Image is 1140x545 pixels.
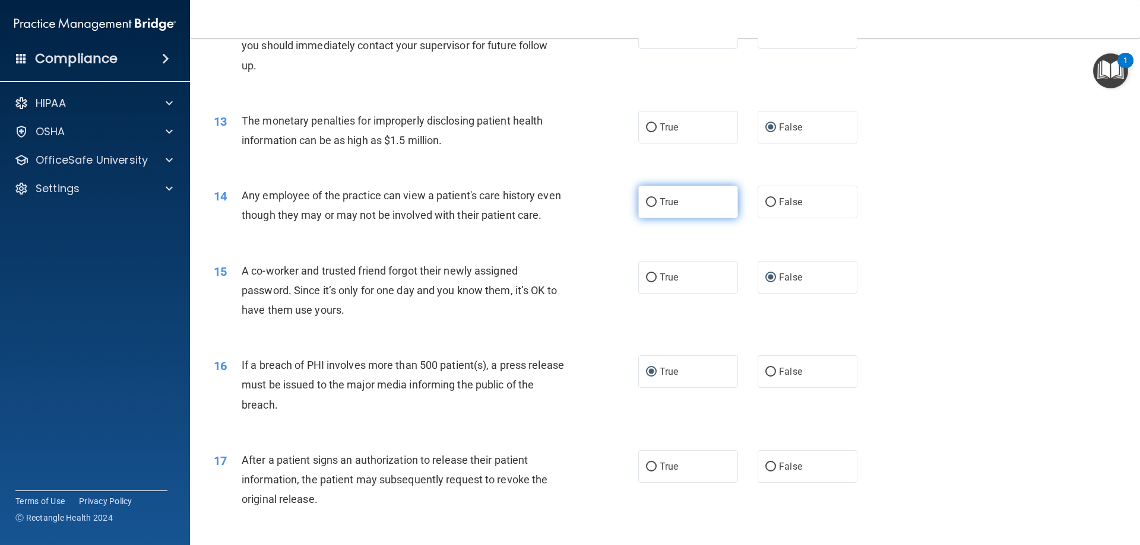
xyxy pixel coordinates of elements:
span: 16 [214,359,227,373]
p: OfficeSafe University [36,153,148,167]
span: Ⓒ Rectangle Health 2024 [15,512,113,524]
span: True [660,461,678,472]
input: False [765,368,776,377]
input: False [765,463,776,471]
a: Privacy Policy [79,495,132,507]
p: HIPAA [36,96,66,110]
span: False [779,272,802,283]
span: False [779,196,802,208]
input: True [646,368,657,377]
span: 17 [214,454,227,468]
span: 15 [214,264,227,279]
a: Settings [14,181,173,196]
input: False [765,123,776,132]
input: True [646,123,657,132]
a: OSHA [14,125,173,139]
span: True [660,196,678,208]
p: OSHA [36,125,65,139]
input: False [765,273,776,282]
a: HIPAA [14,96,173,110]
h4: Compliance [35,50,118,67]
input: True [646,273,657,282]
img: PMB logo [14,12,176,36]
iframe: Drift Widget Chat Controller [935,461,1126,508]
input: True [646,198,657,207]
p: Settings [36,181,80,196]
a: Terms of Use [15,495,65,507]
span: False [779,122,802,133]
span: If you suspect that someone is violating the practice's privacy policy you should immediately con... [242,20,563,71]
span: 14 [214,189,227,203]
span: If a breach of PHI involves more than 500 patient(s), a press release must be issued to the major... [242,359,564,410]
input: True [646,463,657,471]
span: The monetary penalties for improperly disclosing patient health information can be as high as $1.... [242,114,543,146]
span: After a patient signs an authorization to release their patient information, the patient may subs... [242,454,547,505]
span: True [660,122,678,133]
span: Any employee of the practice can view a patient's care history even though they may or may not be... [242,189,561,221]
div: 1 [1123,60,1128,76]
span: A co-worker and trusted friend forgot their newly assigned password. Since it’s only for one day ... [242,264,557,316]
span: False [779,461,802,472]
span: 13 [214,114,227,129]
a: OfficeSafe University [14,153,173,167]
button: Open Resource Center, 1 new notification [1093,53,1128,88]
span: True [660,272,678,283]
span: True [660,366,678,377]
input: False [765,198,776,207]
span: False [779,366,802,377]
